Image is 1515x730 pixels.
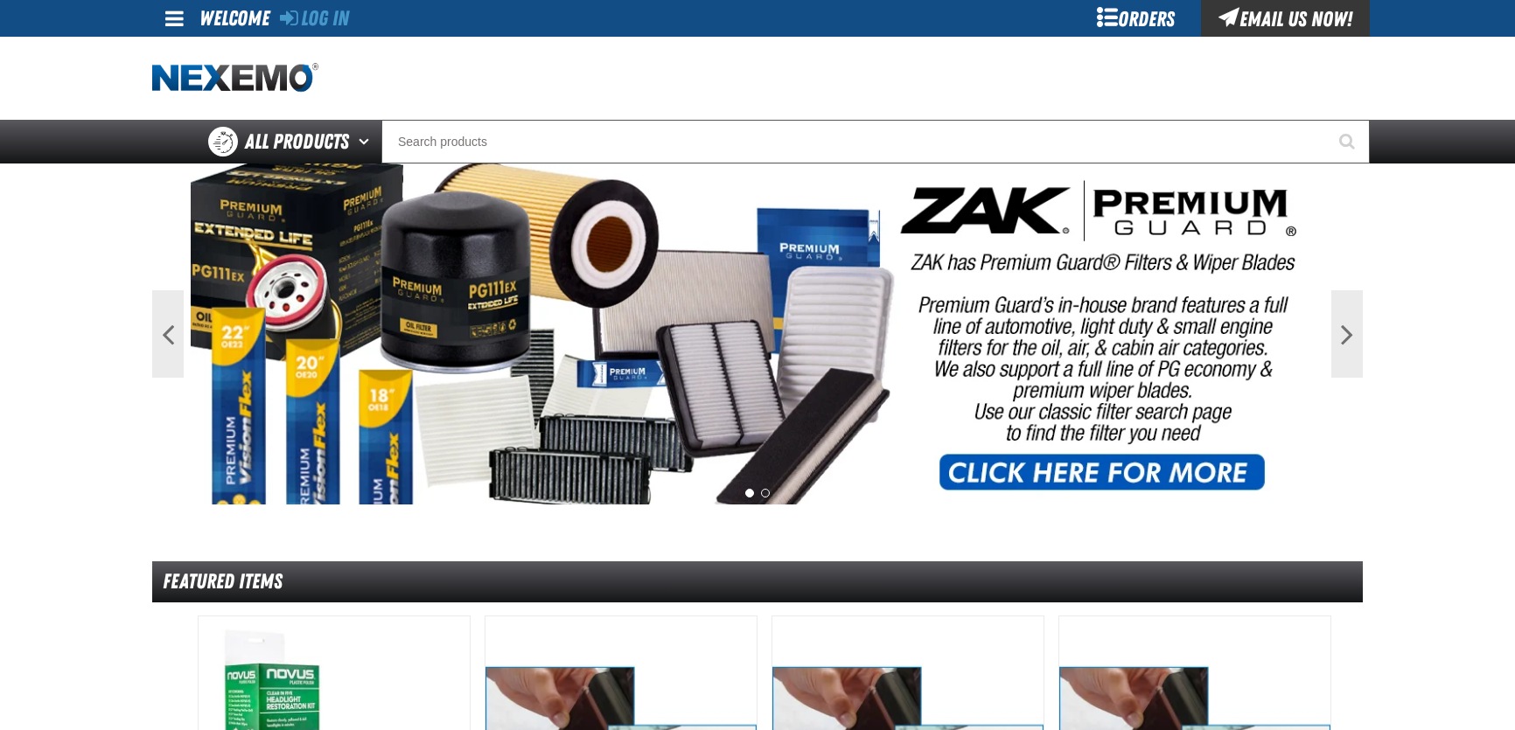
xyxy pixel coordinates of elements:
[353,120,381,163] button: Open All Products pages
[1331,290,1363,378] button: Next
[245,126,349,157] span: All Products
[152,290,184,378] button: Previous
[152,63,318,94] img: Nexemo logo
[152,561,1363,602] div: Featured Items
[745,489,754,497] button: 1 of 2
[280,6,349,31] a: Log In
[381,120,1370,163] input: Search
[1326,120,1370,163] button: Start Searching
[761,489,770,497] button: 2 of 2
[191,163,1325,504] img: PG Filters & Wipers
